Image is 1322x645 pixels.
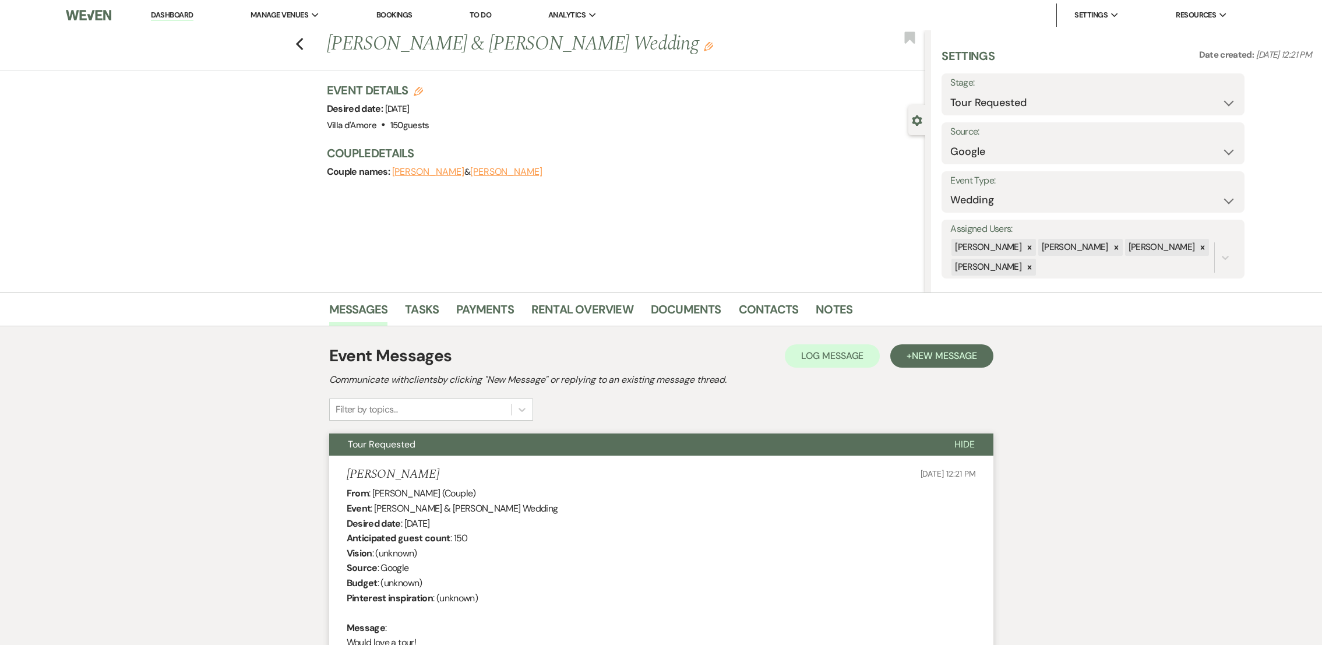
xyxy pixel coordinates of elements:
a: Tasks [405,300,439,326]
button: Edit [704,41,713,51]
b: Anticipated guest count [347,532,450,544]
span: Log Message [801,350,863,362]
b: Budget [347,577,378,589]
label: Assigned Users: [950,221,1236,238]
span: New Message [912,350,976,362]
span: Couple names: [327,165,392,178]
h3: Event Details [327,82,429,98]
a: Messages [329,300,388,326]
button: Log Message [785,344,880,368]
a: Payments [456,300,514,326]
div: [PERSON_NAME] [1125,239,1197,256]
h5: [PERSON_NAME] [347,467,439,482]
b: Pinterest inspiration [347,592,433,604]
span: Desired date: [327,103,385,115]
button: Hide [936,433,993,456]
label: Event Type: [950,172,1236,189]
label: Stage: [950,75,1236,91]
img: Weven Logo [66,3,111,27]
button: [PERSON_NAME] [392,167,464,177]
h1: [PERSON_NAME] & [PERSON_NAME] Wedding [327,30,801,58]
div: Filter by topics... [336,403,398,417]
a: Notes [816,300,852,326]
button: [PERSON_NAME] [470,167,542,177]
span: 150 guests [390,119,429,131]
a: Bookings [376,10,413,20]
span: Settings [1074,9,1108,21]
span: [DATE] 12:21 PM [1256,49,1312,61]
div: [PERSON_NAME] [951,239,1023,256]
div: [PERSON_NAME] [1038,239,1110,256]
span: [DATE] 12:21 PM [921,468,976,479]
h3: Settings [942,48,995,73]
b: Source [347,562,378,574]
a: Contacts [739,300,799,326]
span: Date created: [1199,49,1256,61]
span: [DATE] [385,103,410,115]
button: Close lead details [912,114,922,125]
span: Hide [954,438,975,450]
label: Source: [950,124,1236,140]
b: From [347,487,369,499]
a: Documents [651,300,721,326]
div: [PERSON_NAME] [951,259,1023,276]
a: Dashboard [151,10,193,21]
span: & [392,166,542,178]
b: Vision [347,547,372,559]
span: Villa d'Amore [327,119,377,131]
b: Event [347,502,371,514]
a: To Do [470,10,491,20]
span: Resources [1176,9,1216,21]
h3: Couple Details [327,145,914,161]
h2: Communicate with clients by clicking "New Message" or replying to an existing message thread. [329,373,993,387]
b: Message [347,622,386,634]
span: Manage Venues [251,9,308,21]
button: Tour Requested [329,433,936,456]
h1: Event Messages [329,344,452,368]
b: Desired date [347,517,401,530]
span: Tour Requested [348,438,415,450]
a: Rental Overview [531,300,633,326]
span: Analytics [548,9,586,21]
button: +New Message [890,344,993,368]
